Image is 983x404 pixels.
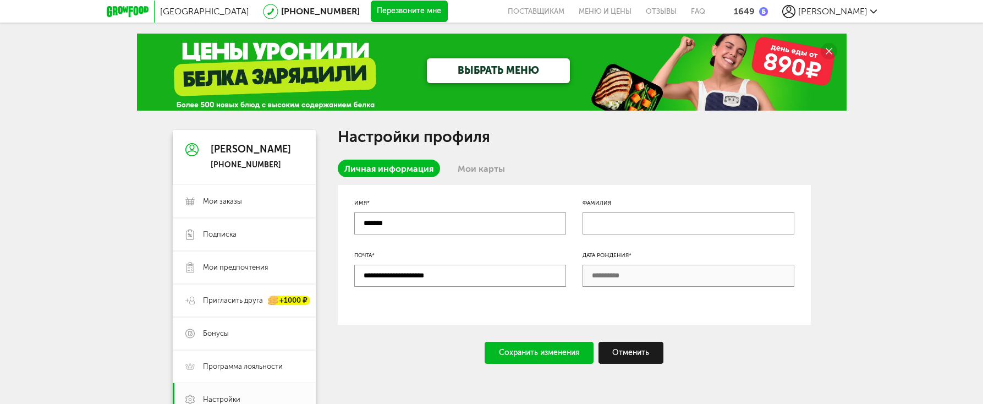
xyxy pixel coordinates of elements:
a: [PHONE_NUMBER] [281,6,360,17]
span: Подписка [203,230,237,239]
span: [GEOGRAPHIC_DATA] [160,6,249,17]
a: ВЫБРАТЬ МЕНЮ [427,58,570,83]
h1: Настройки профиля [338,130,811,144]
a: Мои заказы [173,185,316,218]
span: Пригласить друга [203,296,263,305]
a: Мои карты [451,160,512,177]
a: Программа лояльности [173,350,316,383]
a: Пригласить друга +1000 ₽ [173,284,316,317]
span: [PERSON_NAME] [798,6,867,17]
span: Бонусы [203,329,229,339]
div: Дата рождения* [583,251,794,260]
span: Мои предпочтения [203,263,268,272]
a: Мои предпочтения [173,251,316,284]
div: Отменить [598,342,664,364]
a: Подписка [173,218,316,251]
img: bonus_b.cdccf46.png [759,7,768,16]
div: Сохранить изменения [485,342,594,364]
a: Бонусы [173,317,316,350]
div: Фамилия [583,199,794,208]
span: Программа лояльности [203,362,283,372]
div: Почта* [354,251,566,260]
button: Перезвоните мне [371,1,448,23]
div: 1649 [734,6,755,17]
span: Мои заказы [203,196,242,206]
a: Личная информация [338,160,440,177]
div: [PHONE_NUMBER] [211,160,291,170]
div: [PERSON_NAME] [211,144,291,155]
div: +1000 ₽ [268,296,310,305]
